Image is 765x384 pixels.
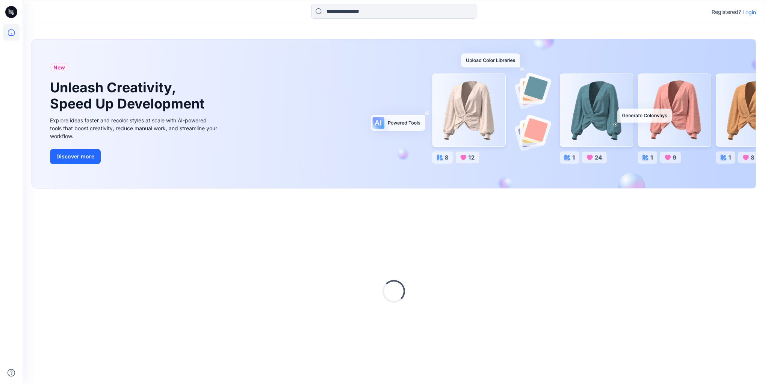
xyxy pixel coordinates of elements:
span: New [53,63,65,72]
button: Discover more [50,149,101,164]
div: Explore ideas faster and recolor styles at scale with AI-powered tools that boost creativity, red... [50,116,219,140]
p: Registered? [712,8,741,17]
h1: Unleash Creativity, Speed Up Development [50,80,208,112]
p: Login [742,8,756,16]
a: Discover more [50,149,219,164]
